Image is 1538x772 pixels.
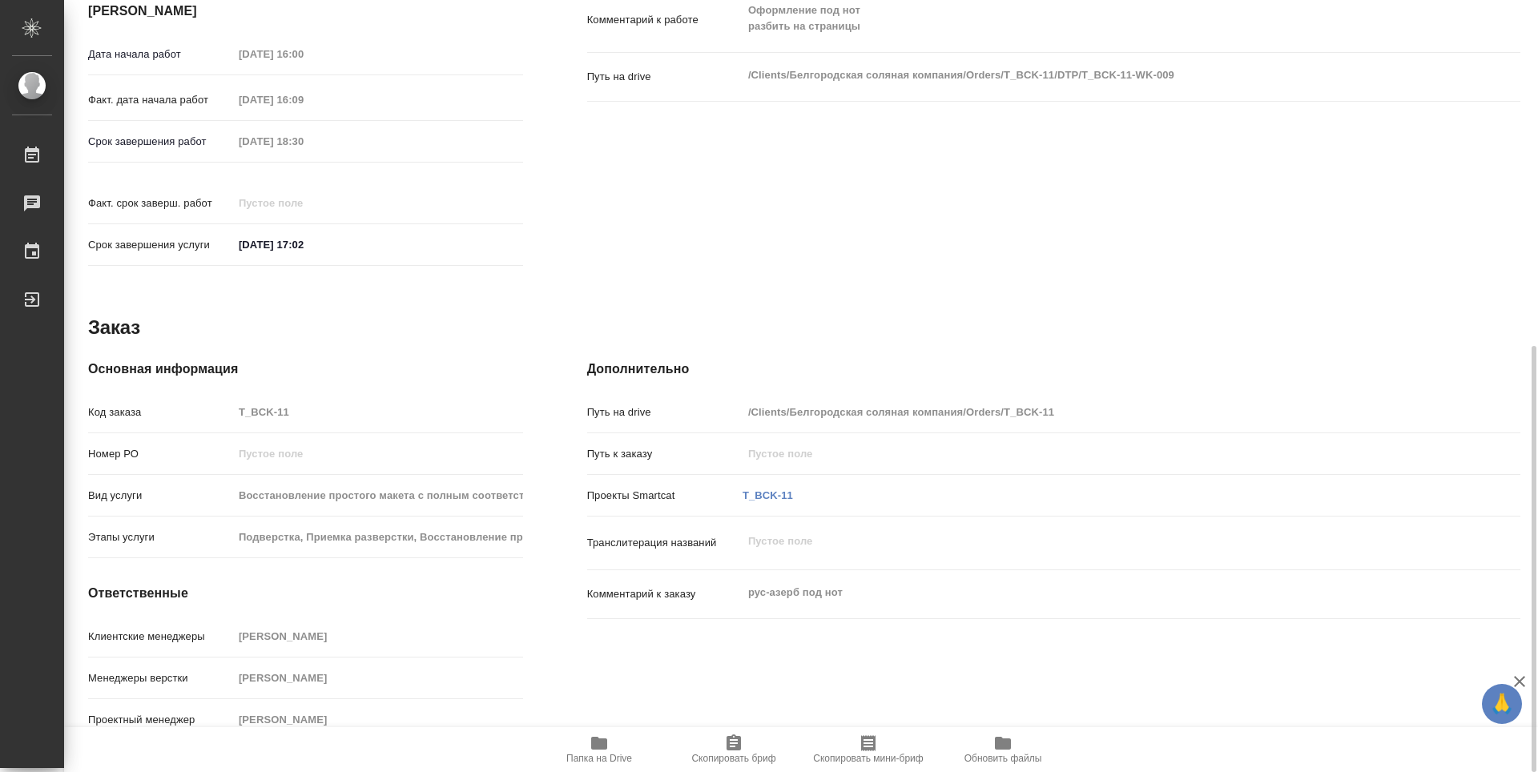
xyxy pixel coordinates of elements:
span: 🙏 [1488,687,1516,721]
p: Путь к заказу [587,446,743,462]
span: Папка на Drive [566,753,632,764]
p: Дата начала работ [88,46,233,62]
button: Скопировать бриф [666,727,801,772]
p: Проектный менеджер [88,712,233,728]
p: Комментарий к работе [587,12,743,28]
span: Обновить файлы [964,753,1042,764]
p: Путь на drive [587,69,743,85]
p: Клиентские менеджеры [88,629,233,645]
input: Пустое поле [233,525,523,549]
input: Пустое поле [233,442,523,465]
h4: Ответственные [88,584,523,603]
input: Пустое поле [743,400,1443,424]
p: Факт. срок заверш. работ [88,195,233,211]
textarea: рус-азерб под нот [743,579,1443,606]
a: T_BCK-11 [743,489,793,501]
span: Скопировать мини-бриф [813,753,923,764]
input: Пустое поле [233,191,373,215]
input: Пустое поле [233,666,523,690]
h4: [PERSON_NAME] [88,2,523,21]
p: Комментарий к заказу [587,586,743,602]
button: Скопировать мини-бриф [801,727,936,772]
input: Пустое поле [233,625,523,648]
p: Номер РО [88,446,233,462]
p: Срок завершения работ [88,134,233,150]
textarea: /Clients/Белгородская соляная компания/Orders/T_BCK-11/DTP/T_BCK-11-WK-009 [743,62,1443,89]
p: Этапы услуги [88,529,233,545]
p: Факт. дата начала работ [88,92,233,108]
input: Пустое поле [233,484,523,507]
p: Срок завершения услуги [88,237,233,253]
input: Пустое поле [743,442,1443,465]
input: Пустое поле [233,42,373,66]
button: Обновить файлы [936,727,1070,772]
p: Транслитерация названий [587,535,743,551]
p: Путь на drive [587,404,743,420]
input: Пустое поле [233,708,523,731]
input: ✎ Введи что-нибудь [233,233,373,256]
input: Пустое поле [233,88,373,111]
h2: Заказ [88,315,140,340]
p: Проекты Smartcat [587,488,743,504]
h4: Дополнительно [587,360,1520,379]
p: Менеджеры верстки [88,670,233,686]
span: Скопировать бриф [691,753,775,764]
p: Вид услуги [88,488,233,504]
button: 🙏 [1482,684,1522,724]
p: Код заказа [88,404,233,420]
input: Пустое поле [233,400,523,424]
button: Папка на Drive [532,727,666,772]
input: Пустое поле [233,130,373,153]
h4: Основная информация [88,360,523,379]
